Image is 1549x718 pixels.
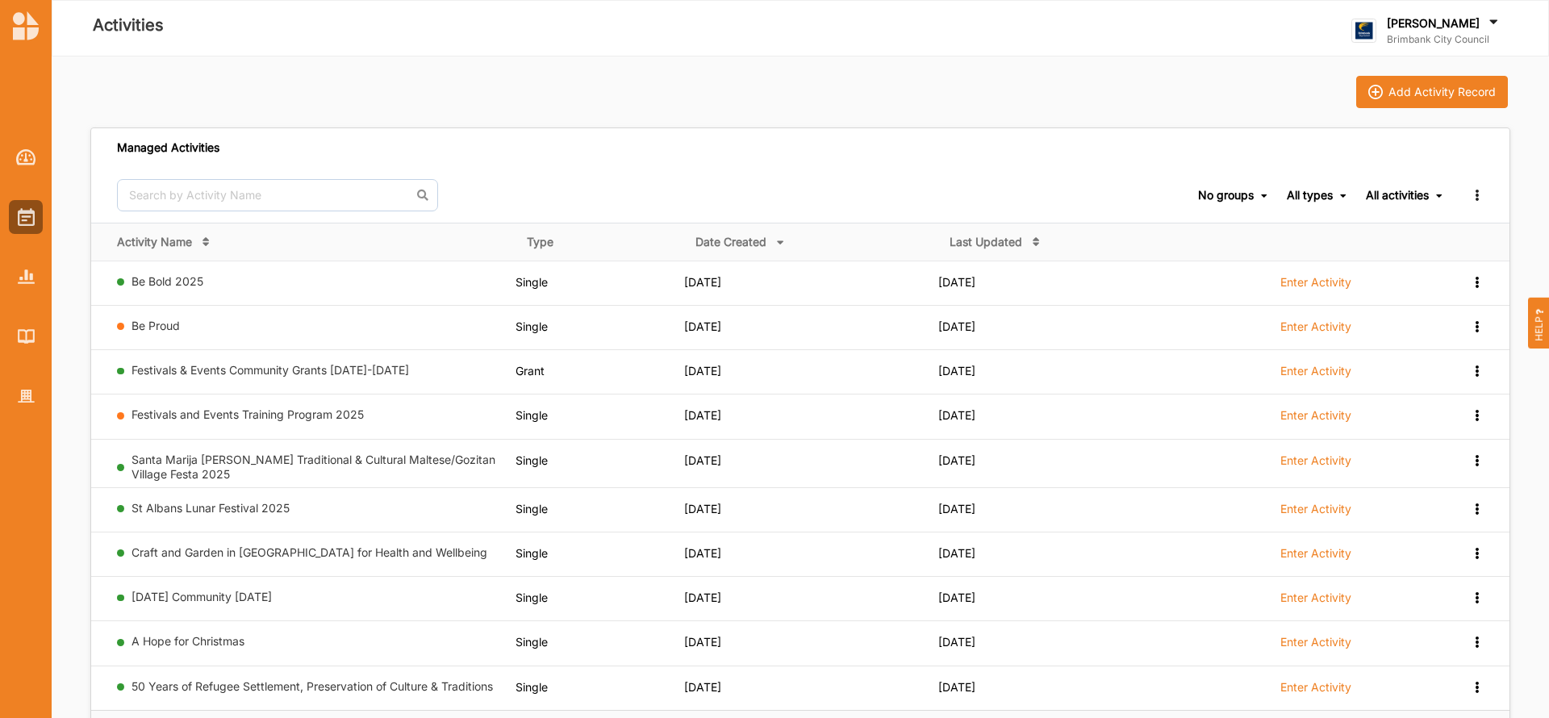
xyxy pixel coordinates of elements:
div: Add Activity Record [1388,85,1496,99]
span: Single [516,635,548,649]
a: Festivals & Events Community Grants [DATE]-[DATE] [132,363,409,377]
div: All activities [1366,188,1429,202]
th: Type [516,223,684,261]
a: Be Bold 2025 [132,274,203,288]
img: logo [13,11,39,40]
label: Enter Activity [1280,546,1351,561]
a: Enter Activity [1280,679,1351,703]
span: [DATE] [684,453,721,467]
span: [DATE] [938,591,975,604]
span: [DATE] [684,364,721,378]
span: Single [516,591,548,604]
span: [DATE] [938,680,975,694]
label: Enter Activity [1280,591,1351,605]
a: Enter Activity [1280,545,1351,570]
span: [DATE] [684,680,721,694]
label: Enter Activity [1280,635,1351,649]
span: Single [516,453,548,467]
a: Santa Marija [PERSON_NAME] Traditional & Cultural Maltese/Gozitan Village Festa 2025 [132,453,495,481]
img: Reports [18,269,35,283]
img: Organisation [18,390,35,403]
a: Enter Activity [1280,274,1351,298]
div: Date Created [695,235,766,249]
a: St Albans Lunar Festival 2025 [132,501,290,515]
div: Managed Activities [117,140,219,155]
span: Single [516,408,548,422]
span: [DATE] [938,453,975,467]
span: [DATE] [684,502,721,516]
div: All types [1287,188,1333,202]
a: Craft and Garden in [GEOGRAPHIC_DATA] for Health and Wellbeing [132,545,487,559]
label: Enter Activity [1280,502,1351,516]
a: Library [9,319,43,353]
a: Enter Activity [1280,363,1351,387]
span: [DATE] [684,591,721,604]
label: Enter Activity [1280,453,1351,468]
label: Enter Activity [1280,319,1351,334]
img: Activities [18,208,35,226]
a: Enter Activity [1280,407,1351,432]
a: Be Proud [132,319,180,332]
span: Single [516,680,548,694]
a: Enter Activity [1280,319,1351,343]
a: Activities [9,200,43,234]
span: [DATE] [938,408,975,422]
span: Single [516,502,548,516]
span: [DATE] [938,546,975,560]
a: [DATE] Community [DATE] [132,590,272,603]
a: Enter Activity [1280,453,1351,477]
div: No groups [1198,188,1254,202]
span: Single [516,275,548,289]
a: A Hope for Christmas [132,634,244,648]
img: Dashboard [16,149,36,165]
a: Enter Activity [1280,634,1351,658]
span: [DATE] [684,635,721,649]
button: iconAdd Activity Record [1356,76,1508,108]
a: Enter Activity [1280,501,1351,525]
img: Library [18,329,35,343]
span: [DATE] [684,546,721,560]
span: Single [516,546,548,560]
img: icon [1368,85,1383,99]
label: Activities [93,12,164,39]
a: 50 Years of Refugee Settlement, Preservation of Culture & Traditions [132,679,493,693]
span: [DATE] [938,275,975,289]
span: [DATE] [684,408,721,422]
span: Single [516,319,548,333]
label: Enter Activity [1280,275,1351,290]
span: [DATE] [684,319,721,333]
input: Search by Activity Name [117,179,438,211]
a: Dashboard [9,140,43,174]
label: Enter Activity [1280,364,1351,378]
span: [DATE] [684,275,721,289]
a: Organisation [9,379,43,413]
a: Reports [9,260,43,294]
label: Enter Activity [1280,680,1351,695]
span: [DATE] [938,319,975,333]
label: Brimbank City Council [1387,33,1501,46]
img: logo [1351,19,1376,44]
div: Activity Name [117,235,192,249]
span: Grant [516,364,545,378]
label: [PERSON_NAME] [1387,16,1480,31]
a: Enter Activity [1280,590,1351,614]
span: [DATE] [938,502,975,516]
span: [DATE] [938,364,975,378]
div: Last Updated [950,235,1022,249]
span: [DATE] [938,635,975,649]
a: Festivals and Events Training Program 2025 [132,407,364,421]
label: Enter Activity [1280,408,1351,423]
